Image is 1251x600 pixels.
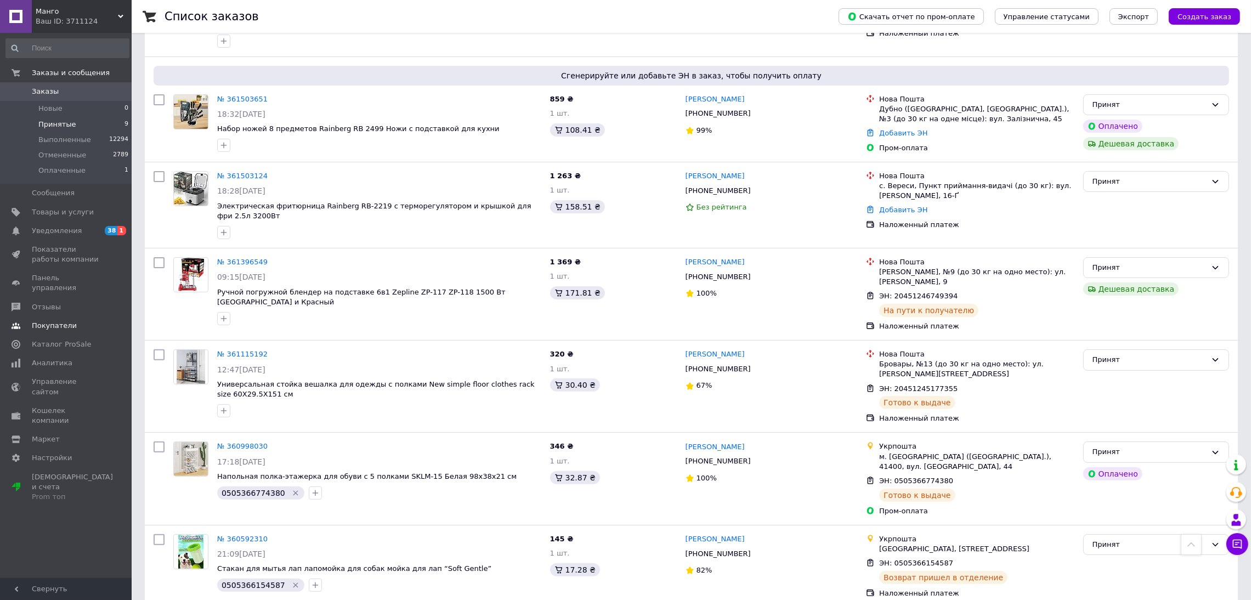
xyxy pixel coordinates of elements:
[1092,446,1207,458] div: Принят
[291,489,300,497] svg: Удалить метку
[550,109,570,117] span: 1 шт.
[879,304,978,317] div: На пути к получателю
[32,207,94,217] span: Товары и услуги
[879,267,1074,287] div: [PERSON_NAME], №9 (до 30 кг на одно место): ул. [PERSON_NAME], 9
[686,442,745,452] a: [PERSON_NAME]
[550,457,570,465] span: 1 шт.
[113,150,128,160] span: 2789
[32,339,91,349] span: Каталог ProSale
[879,441,1074,451] div: Укрпошта
[550,535,574,543] span: 145 ₴
[550,95,574,103] span: 859 ₴
[879,477,953,485] span: ЭН: 0505366774380
[697,289,717,297] span: 100%
[686,273,751,281] span: [PHONE_NUMBER]
[173,257,208,292] a: Фото товару
[174,95,208,129] img: Фото товару
[1092,354,1207,366] div: Принят
[217,95,268,103] a: № 361503651
[686,365,751,373] span: [PHONE_NUMBER]
[550,286,605,299] div: 171.81 ₴
[879,559,953,567] span: ЭН: 0505366154587
[879,396,955,409] div: Готово к выдаче
[879,384,958,393] span: ЭН: 20451245177355
[217,442,268,450] a: № 360998030
[995,8,1099,25] button: Управление статусами
[32,321,77,331] span: Покупатели
[697,381,712,389] span: 67%
[879,143,1074,153] div: Пром-оплата
[217,550,265,558] span: 21:09[DATE]
[686,534,745,545] a: [PERSON_NAME]
[1083,120,1142,133] div: Оплачено
[32,188,75,198] span: Сообщения
[38,120,76,129] span: Принятые
[32,273,101,293] span: Панель управления
[1118,13,1149,21] span: Экспорт
[879,506,1074,516] div: Пром-оплата
[217,110,265,118] span: 18:32[DATE]
[879,571,1007,584] div: Возврат пришел в отделение
[174,442,208,476] img: Фото товару
[32,434,60,444] span: Маркет
[550,378,600,392] div: 30.40 ₴
[1083,467,1142,480] div: Оплачено
[697,203,747,211] span: Без рейтинга
[1092,262,1207,274] div: Принят
[697,566,712,574] span: 82%
[36,7,118,16] span: Манго
[217,288,506,307] a: Ручной погружной блендер на подставке 6в1 Zepline ZP-117 ZP-118 1500 Вт [GEOGRAPHIC_DATA] и Красный
[173,94,208,129] a: Фото товару
[32,302,61,312] span: Отзывы
[1083,137,1179,150] div: Дешевая доставка
[879,534,1074,544] div: Укрпошта
[217,365,265,374] span: 12:47[DATE]
[879,292,958,300] span: ЭН: 20451246749394
[839,8,984,25] button: Скачать отчет по пром-оплате
[217,172,268,180] a: № 361503124
[550,350,574,358] span: 320 ₴
[291,581,300,590] svg: Удалить метку
[1092,99,1207,111] div: Принят
[550,563,600,576] div: 17.28 ₴
[222,489,285,497] span: 0505366774380
[158,70,1225,81] span: Сгенерируйте или добавьте ЭН в заказ, чтобы получить оплату
[550,172,581,180] span: 1 263 ₴
[32,245,101,264] span: Показатели работы компании
[217,472,517,480] a: Напольная полка-этажерка для обуви с 5 полками SKLM-15 Белая 98х38х21 см
[879,349,1074,359] div: Нова Пошта
[178,535,204,569] img: Фото товару
[38,150,86,160] span: Отмененные
[32,453,72,463] span: Настройки
[32,68,110,78] span: Заказы и сообщения
[217,124,500,133] a: Набор ножей 8 предметов Rainberg RB 2499 Ножи с подставкой для кухни
[1110,8,1158,25] button: Экспорт
[879,206,927,214] a: Добавить ЭН
[36,16,132,26] div: Ваш ID: 3711124
[174,172,208,206] img: Фото товару
[879,171,1074,181] div: Нова Пошта
[217,564,491,573] a: Стакан для мытья лап лапомойка для собак мойка для лап “Soft Gentle”
[32,226,82,236] span: Уведомления
[32,87,59,97] span: Заказы
[177,258,205,292] img: Фото товару
[173,349,208,384] a: Фото товару
[550,549,570,557] span: 1 шт.
[550,200,605,213] div: 158.51 ₴
[1226,533,1248,555] button: Чат с покупателем
[686,257,745,268] a: [PERSON_NAME]
[217,273,265,281] span: 09:15[DATE]
[217,535,268,543] a: № 360592310
[173,534,208,569] a: Фото товару
[217,258,268,266] a: № 361396549
[697,474,717,482] span: 100%
[222,581,285,590] span: 0505366154587
[879,414,1074,423] div: Наложенный платеж
[550,442,574,450] span: 346 ₴
[686,349,745,360] a: [PERSON_NAME]
[32,358,72,368] span: Аналитика
[217,380,535,399] span: Универсальная стойка вешалка для одежды с полками New simple floor clothes rack size 60X29.5X151 см
[879,129,927,137] a: Добавить ЭН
